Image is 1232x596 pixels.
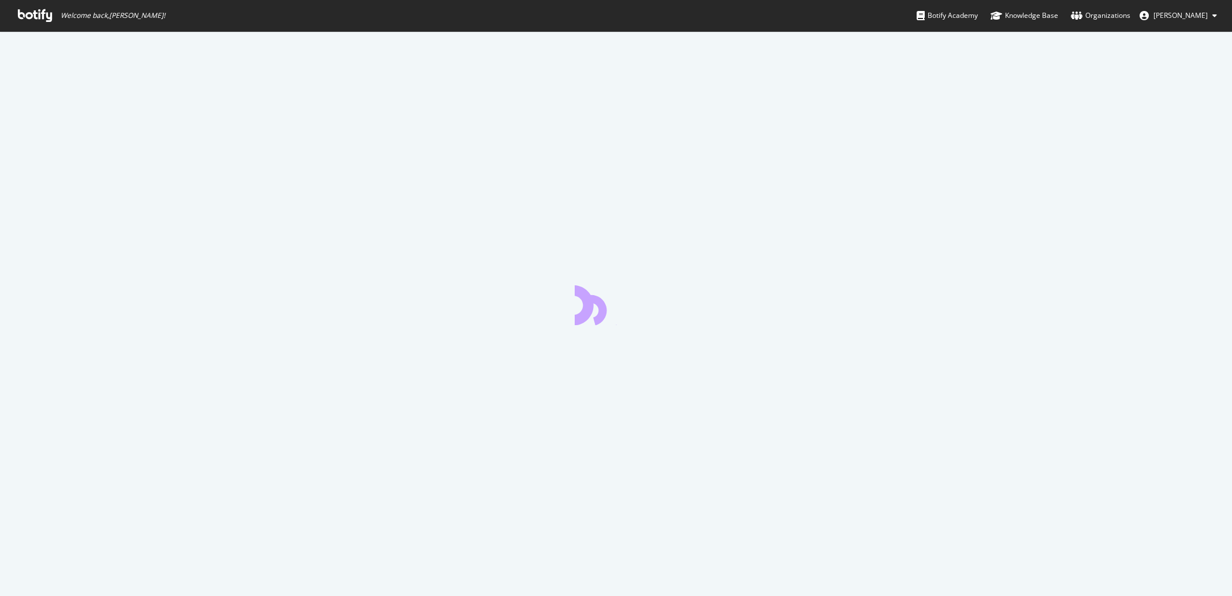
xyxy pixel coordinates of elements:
div: Botify Academy [917,10,978,21]
button: [PERSON_NAME] [1130,6,1226,25]
div: Organizations [1071,10,1130,21]
div: animation [575,284,658,325]
span: Welcome back, [PERSON_NAME] ! [61,11,165,20]
div: Knowledge Base [991,10,1058,21]
span: Beatrice Bellano [1153,10,1208,20]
